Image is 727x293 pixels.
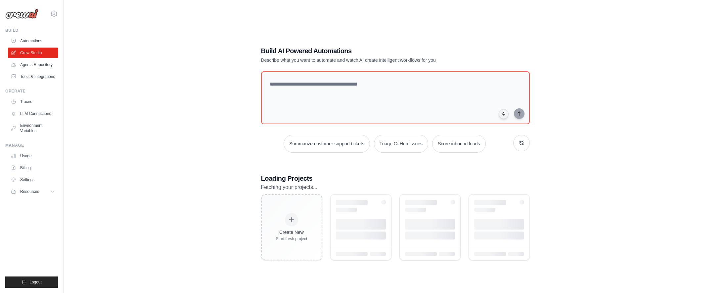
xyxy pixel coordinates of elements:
[261,183,530,192] p: Fetching your projects...
[5,89,58,94] div: Operate
[5,9,38,19] img: Logo
[5,28,58,33] div: Build
[276,236,307,241] div: Start fresh project
[284,135,370,153] button: Summarize customer support tickets
[499,109,509,119] button: Click to speak your automation idea
[20,189,39,194] span: Resources
[261,57,483,63] p: Describe what you want to automate and watch AI create intelligent workflows for you
[5,276,58,288] button: Logout
[513,135,530,151] button: Get new suggestions
[8,36,58,46] a: Automations
[432,135,486,153] button: Score inbound leads
[261,174,530,183] h3: Loading Projects
[374,135,428,153] button: Triage GitHub issues
[8,59,58,70] a: Agents Repository
[261,46,483,55] h1: Build AI Powered Automations
[5,143,58,148] div: Manage
[29,279,42,285] span: Logout
[8,120,58,136] a: Environment Variables
[8,71,58,82] a: Tools & Integrations
[8,174,58,185] a: Settings
[8,96,58,107] a: Traces
[8,108,58,119] a: LLM Connections
[8,186,58,197] button: Resources
[8,151,58,161] a: Usage
[8,48,58,58] a: Crew Studio
[8,163,58,173] a: Billing
[276,229,307,236] div: Create New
